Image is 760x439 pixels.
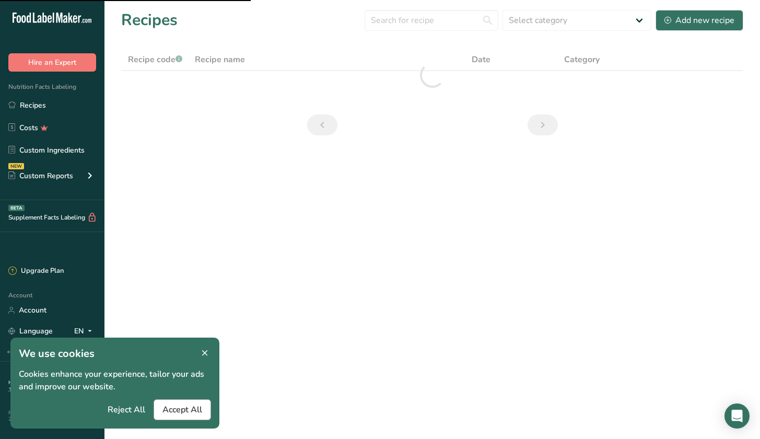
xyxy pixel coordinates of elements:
button: Reject All [99,399,154,420]
a: Terms & Conditions . [9,386,59,394]
button: Hire an Expert [8,53,96,72]
div: Powered By FoodLabelMaker © 2025 All Rights Reserved [8,410,96,422]
button: Add new recipe [656,10,743,31]
a: Previous page [307,114,337,135]
div: Add new recipe [664,14,734,27]
a: Next page [528,114,558,135]
div: Upgrade Plan [8,266,64,276]
button: Accept All [154,399,211,420]
p: Cookies enhance your experience, tailor your ads and improve our website. [19,368,211,393]
div: BETA [8,205,25,211]
span: Reject All [108,403,145,416]
h1: We use cookies [19,346,211,362]
span: Accept All [162,403,202,416]
a: Hire an Expert . [8,379,45,386]
a: Language [8,322,53,340]
h1: Recipes [121,8,178,32]
div: EN [74,325,96,338]
div: Open Intercom Messenger [724,403,750,429]
div: Custom Reports [8,170,73,181]
a: About Us . [8,379,83,394]
div: NEW [8,163,24,169]
input: Search for recipe [365,10,498,31]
